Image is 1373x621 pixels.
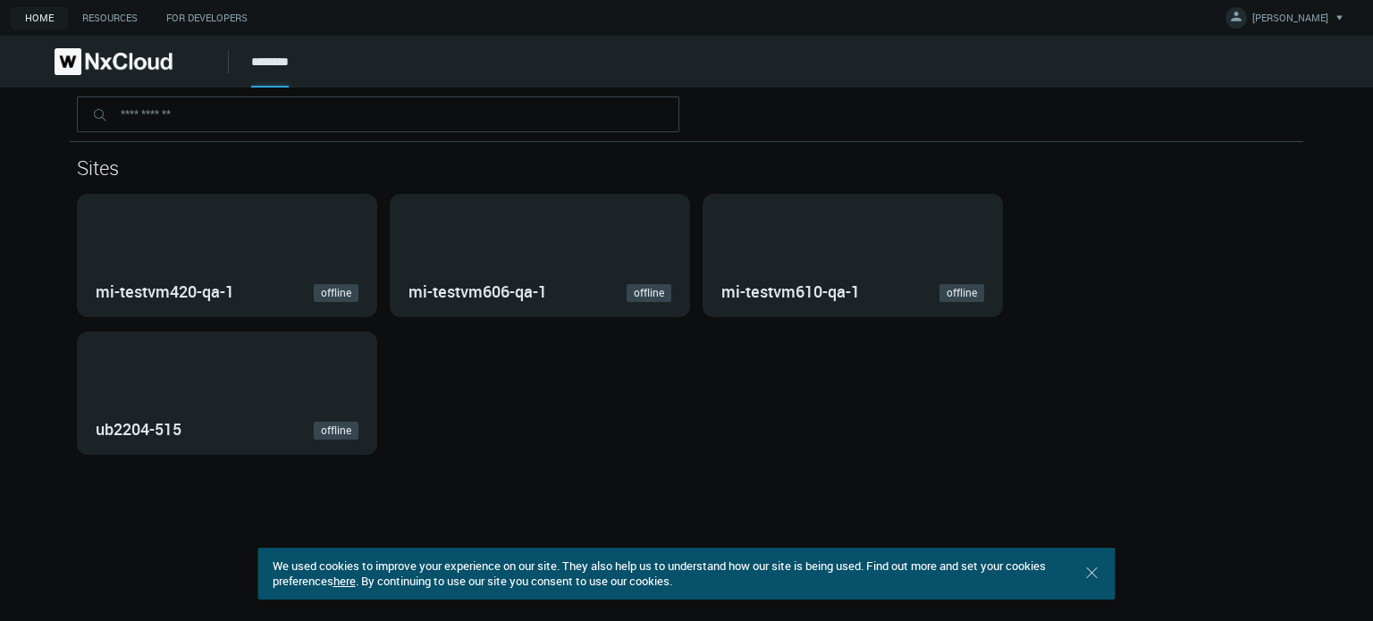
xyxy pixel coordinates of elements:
[1252,11,1328,31] span: [PERSON_NAME]
[314,284,358,302] a: offline
[627,284,671,302] a: offline
[333,573,356,589] a: here
[55,48,173,75] img: Nx Cloud logo
[356,573,672,589] span: . By continuing to use our site you consent to use our cookies.
[273,558,1046,589] span: We used cookies to improve your experience on our site. They also help us to understand how our s...
[96,281,234,302] nx-search-highlight: mi-testvm420-qa-1
[314,422,358,440] a: offline
[11,7,68,29] a: Home
[77,155,119,180] span: Sites
[409,281,547,302] nx-search-highlight: mi-testvm606-qa-1
[152,7,262,29] a: For Developers
[721,281,860,302] nx-search-highlight: mi-testvm610-qa-1
[939,284,984,302] a: offline
[96,418,181,440] nx-search-highlight: ub2204-515
[68,7,152,29] a: Resources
